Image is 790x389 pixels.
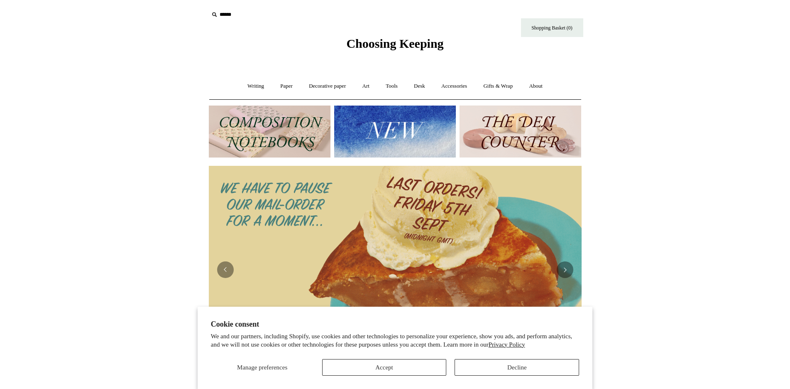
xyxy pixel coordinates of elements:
a: Accessories [434,75,474,97]
span: Manage preferences [237,364,287,371]
img: The Deli Counter [460,106,581,158]
a: Decorative paper [301,75,353,97]
img: 2025 New Website coming soon.png__PID:95e867f5-3b87-426e-97a5-a534fe0a3431 [209,166,582,374]
a: About [521,75,550,97]
img: New.jpg__PID:f73bdf93-380a-4a35-bcfe-7823039498e1 [334,106,456,158]
a: Choosing Keeping [346,43,443,49]
a: Privacy Policy [489,341,525,348]
a: Tools [378,75,405,97]
p: We and our partners, including Shopify, use cookies and other technologies to personalize your ex... [211,332,580,349]
a: Art [355,75,377,97]
a: Gifts & Wrap [476,75,520,97]
button: Previous [217,261,234,278]
span: Choosing Keeping [346,37,443,50]
button: Decline [455,359,579,376]
button: Manage preferences [211,359,314,376]
button: Next [557,261,573,278]
img: 202302 Composition ledgers.jpg__PID:69722ee6-fa44-49dd-a067-31375e5d54ec [209,106,330,158]
a: Shopping Basket (0) [521,18,583,37]
a: Paper [273,75,300,97]
h2: Cookie consent [211,320,580,329]
button: Accept [322,359,447,376]
a: Writing [240,75,271,97]
a: Desk [406,75,433,97]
